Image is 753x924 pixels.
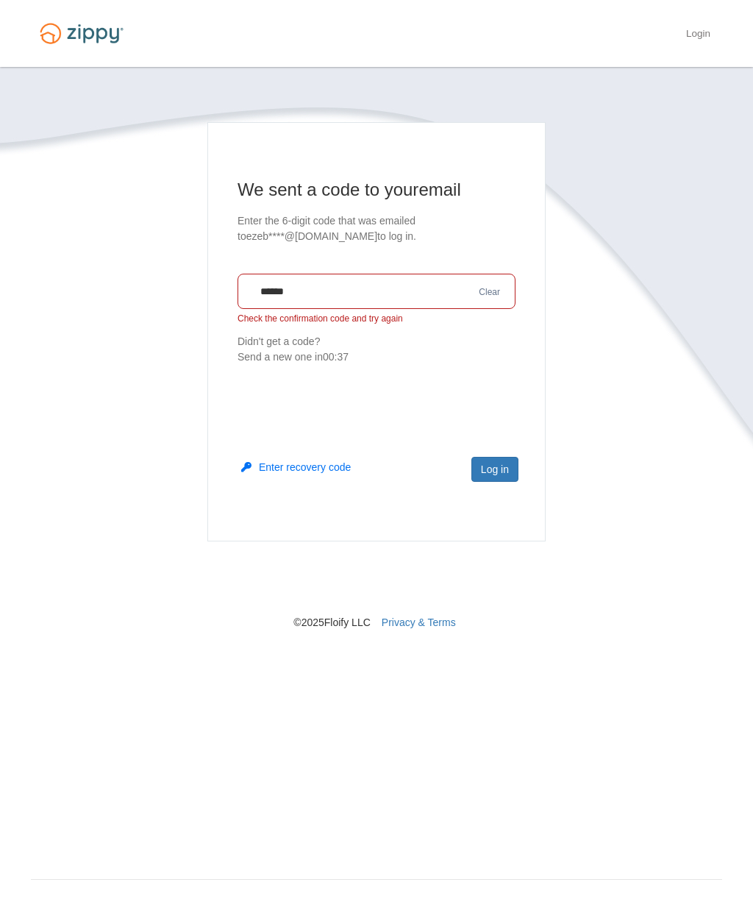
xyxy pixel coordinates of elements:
nav: © 2025 Floify LLC [31,541,722,630]
p: Check the confirmation code and try again [238,313,515,325]
h1: We sent a code to your email [238,178,515,202]
button: Clear [474,285,504,299]
p: Didn't get a code? [238,334,515,365]
p: Enter the 6-digit code that was emailed to ezeb****@[DOMAIN_NAME] to log in. [238,213,515,244]
a: Login [686,28,710,43]
button: Log in [471,457,518,482]
img: Logo [31,16,132,51]
a: Privacy & Terms [382,616,456,628]
div: Send a new one in 00:37 [238,349,515,365]
button: Enter recovery code [241,460,351,475]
